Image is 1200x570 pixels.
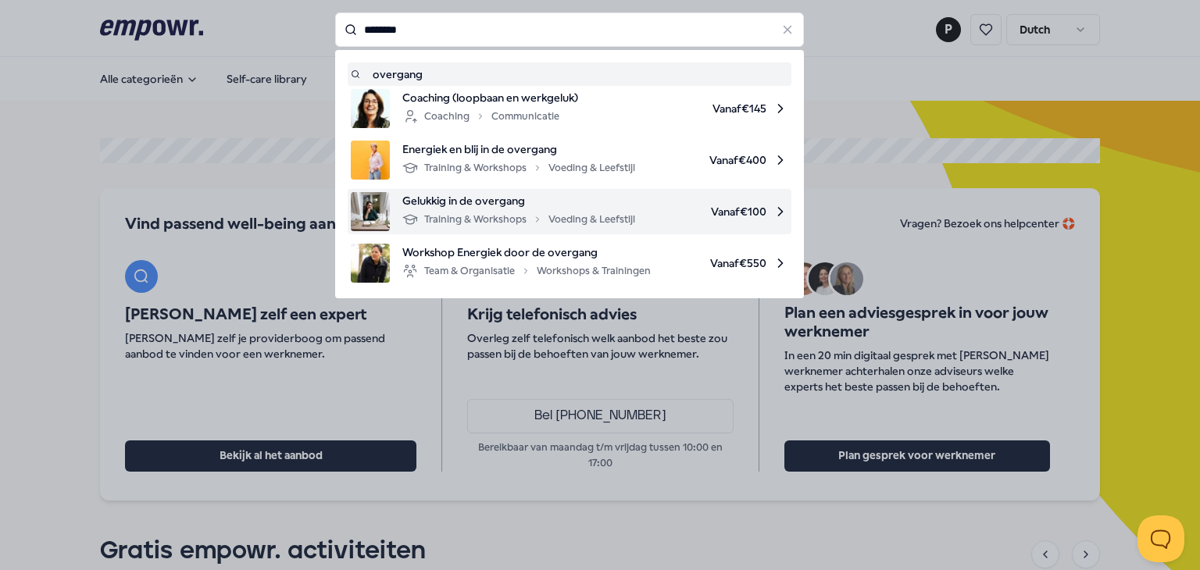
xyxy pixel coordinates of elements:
a: product imageGelukkig in de overgangTraining & WorkshopsVoeding & LeefstijlVanaf€100 [351,192,788,231]
div: Training & Workshops Voeding & Leefstijl [402,159,635,177]
a: overgang [351,66,788,83]
span: Gelukkig in de overgang [402,192,635,209]
div: Team & Organisatie Workshops & Trainingen [402,262,651,280]
img: product image [351,89,390,128]
iframe: Help Scout Beacon - Open [1137,515,1184,562]
span: Vanaf € 400 [648,141,788,180]
img: product image [351,244,390,283]
img: product image [351,192,390,231]
span: Vanaf € 550 [663,244,788,283]
a: product imageEnergiek en blij in de overgangTraining & WorkshopsVoeding & LeefstijlVanaf€400 [351,141,788,180]
span: Vanaf € 145 [591,89,788,128]
span: Workshop Energiek door de overgang [402,244,651,261]
span: Energiek en blij in de overgang [402,141,635,158]
span: Vanaf € 100 [648,192,788,231]
img: product image [351,141,390,180]
div: Coaching Communicatie [402,107,559,126]
input: Search for products, categories or subcategories [335,12,804,47]
span: Coaching (loopbaan en werkgeluk) [402,89,578,106]
div: Training & Workshops Voeding & Leefstijl [402,210,635,229]
a: product imageWorkshop Energiek door de overgangTeam & OrganisatieWorkshops & TrainingenVanaf€550 [351,244,788,283]
a: product imageCoaching (loopbaan en werkgeluk)CoachingCommunicatieVanaf€145 [351,89,788,128]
